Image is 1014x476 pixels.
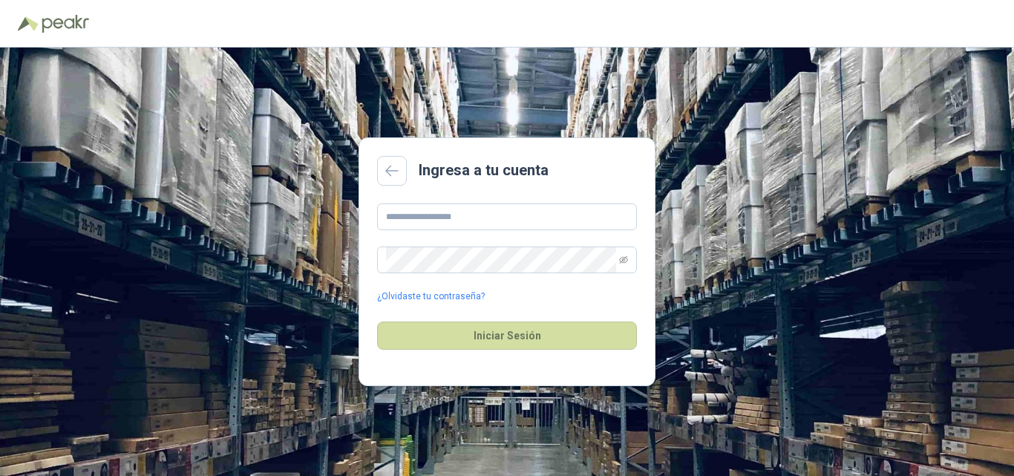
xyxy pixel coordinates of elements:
button: Iniciar Sesión [377,322,637,350]
img: Peakr [42,15,89,33]
span: eye-invisible [619,255,628,264]
a: ¿Olvidaste tu contraseña? [377,290,485,304]
img: Logo [18,16,39,31]
h2: Ingresa a tu cuenta [419,159,549,182]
